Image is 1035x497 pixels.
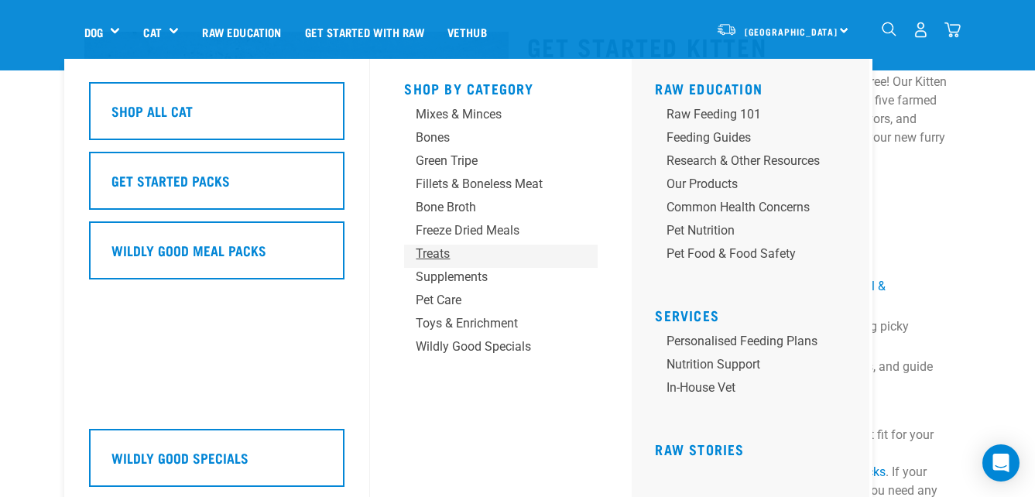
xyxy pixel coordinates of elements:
div: Green Tripe [416,152,560,170]
a: Treats [404,245,598,268]
img: home-icon@2x.png [944,22,961,38]
a: Pet Nutrition [655,221,857,245]
div: Mixes & Minces [416,105,560,124]
img: home-icon-1@2x.png [882,22,896,36]
div: Bone Broth [416,198,560,217]
div: Wildly Good Specials [416,338,560,356]
div: Feeding Guides [667,129,820,147]
div: Pet Food & Food Safety [667,245,820,263]
div: Research & Other Resources [667,152,820,170]
a: Green Tripe [404,152,598,175]
a: Freeze Dried Meals [404,221,598,245]
div: Common Health Concerns [667,198,820,217]
a: Feeding Guides [655,129,857,152]
div: Toys & Enrichment [416,314,560,333]
div: Bones [416,129,560,147]
a: Get Started Packs [89,152,344,221]
a: Raw Stories [655,445,744,453]
a: Mixes & Minces [404,105,598,129]
a: Wildly Good Meal Packs [89,221,344,291]
div: Pet Care [416,291,560,310]
h5: Services [655,307,857,320]
div: Treats [416,245,560,263]
a: Personalised Feeding Plans [655,332,857,355]
a: Cat [143,23,161,41]
div: Our Products [667,175,820,194]
a: Nutrition Support [655,355,857,379]
div: Raw Feeding 101 [667,105,820,124]
a: In-house vet [655,379,857,402]
span: [GEOGRAPHIC_DATA] [745,29,838,34]
a: Fillets & Boneless Meat [404,175,598,198]
a: Vethub [436,1,499,63]
a: Raw Education [190,1,293,63]
h5: Wildly Good Specials [111,447,248,468]
img: user.png [913,22,929,38]
a: Bones [404,129,598,152]
a: Pet Care [404,291,598,314]
a: Our Products [655,175,857,198]
a: Pet Food & Food Safety [655,245,857,268]
a: Raw Education [655,84,763,92]
a: Bone Broth [404,198,598,221]
h5: Get Started Packs [111,170,230,190]
div: Supplements [416,268,560,286]
h5: Wildly Good Meal Packs [111,240,266,260]
a: Wildly Good Specials [404,338,598,361]
div: Open Intercom Messenger [982,444,1020,482]
div: Pet Nutrition [667,221,820,240]
a: Raw Feeding 101 [655,105,857,129]
img: van-moving.png [716,22,737,36]
a: Get started with Raw [293,1,436,63]
div: Freeze Dried Meals [416,221,560,240]
h5: Shop All Cat [111,101,193,121]
div: Fillets & Boneless Meat [416,175,560,194]
a: Dog [84,23,103,41]
a: Research & Other Resources [655,152,857,175]
a: Common Health Concerns [655,198,857,221]
a: Toys & Enrichment [404,314,598,338]
a: Shop All Cat [89,82,344,152]
h5: Shop By Category [404,81,598,93]
a: Supplements [404,268,598,291]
